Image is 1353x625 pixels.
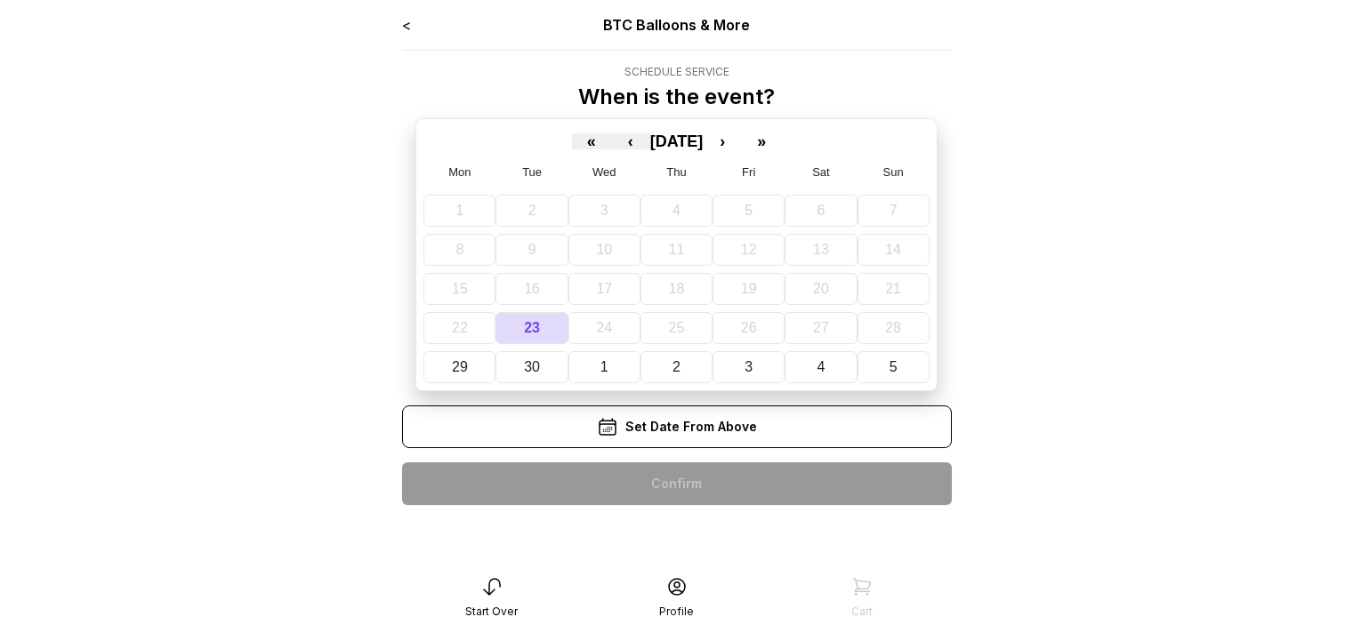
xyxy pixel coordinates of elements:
abbr: September 1, 2025 [455,203,463,218]
button: September 2, 2025 [495,195,568,227]
button: September 16, 2025 [495,273,568,305]
button: September 13, 2025 [785,234,857,266]
abbr: October 5, 2025 [890,359,898,374]
button: September 9, 2025 [495,234,568,266]
abbr: Monday [448,165,471,179]
span: [DATE] [650,132,704,150]
div: Set Date From Above [402,405,952,448]
div: Profile [659,605,694,619]
abbr: September 3, 2025 [600,203,608,218]
button: September 12, 2025 [713,234,785,266]
abbr: September 2, 2025 [528,203,536,218]
button: September 28, 2025 [858,312,930,344]
button: September 6, 2025 [785,195,857,227]
abbr: October 4, 2025 [817,359,825,374]
button: September 20, 2025 [785,273,857,305]
abbr: October 3, 2025 [745,359,753,374]
abbr: September 11, 2025 [669,242,685,257]
abbr: September 8, 2025 [455,242,463,257]
abbr: September 9, 2025 [528,242,536,257]
button: October 2, 2025 [640,351,713,383]
abbr: Tuesday [522,165,542,179]
button: › [703,133,742,149]
abbr: October 2, 2025 [672,359,681,374]
abbr: September 26, 2025 [741,320,757,335]
abbr: September 6, 2025 [817,203,825,218]
abbr: Wednesday [592,165,616,179]
abbr: September 12, 2025 [741,242,757,257]
button: September 4, 2025 [640,195,713,227]
abbr: September 16, 2025 [524,281,540,296]
button: October 4, 2025 [785,351,857,383]
p: When is the event? [578,83,775,111]
abbr: Friday [742,165,755,179]
button: September 11, 2025 [640,234,713,266]
abbr: Saturday [812,165,830,179]
div: BTC Balloons & More [511,14,842,36]
abbr: September 19, 2025 [741,281,757,296]
abbr: Thursday [666,165,686,179]
abbr: September 18, 2025 [669,281,685,296]
button: September 27, 2025 [785,312,857,344]
abbr: September 7, 2025 [890,203,898,218]
abbr: September 4, 2025 [672,203,681,218]
abbr: September 23, 2025 [524,320,540,335]
button: September 18, 2025 [640,273,713,305]
abbr: September 28, 2025 [885,320,901,335]
abbr: September 21, 2025 [885,281,901,296]
button: September 26, 2025 [713,312,785,344]
abbr: September 22, 2025 [452,320,468,335]
button: September 10, 2025 [568,234,640,266]
button: ‹ [611,133,650,149]
button: » [742,133,781,149]
button: September 7, 2025 [858,195,930,227]
abbr: September 13, 2025 [813,242,829,257]
button: September 22, 2025 [423,312,495,344]
abbr: September 29, 2025 [452,359,468,374]
abbr: September 5, 2025 [745,203,753,218]
button: September 21, 2025 [858,273,930,305]
abbr: September 20, 2025 [813,281,829,296]
button: October 5, 2025 [858,351,930,383]
button: September 23, 2025 [495,312,568,344]
abbr: September 24, 2025 [596,320,612,335]
abbr: September 25, 2025 [669,320,685,335]
button: September 17, 2025 [568,273,640,305]
button: « [572,133,611,149]
abbr: September 15, 2025 [452,281,468,296]
abbr: September 27, 2025 [813,320,829,335]
abbr: September 30, 2025 [524,359,540,374]
button: [DATE] [650,133,704,149]
button: September 24, 2025 [568,312,640,344]
a: < [402,16,411,34]
div: Start Over [465,605,518,619]
button: September 14, 2025 [858,234,930,266]
abbr: Sunday [883,165,904,179]
abbr: October 1, 2025 [600,359,608,374]
button: September 15, 2025 [423,273,495,305]
button: September 5, 2025 [713,195,785,227]
abbr: September 10, 2025 [596,242,612,257]
div: Schedule Service [578,65,775,79]
button: September 19, 2025 [713,273,785,305]
button: September 1, 2025 [423,195,495,227]
button: September 8, 2025 [423,234,495,266]
button: September 3, 2025 [568,195,640,227]
abbr: September 17, 2025 [596,281,612,296]
button: September 30, 2025 [495,351,568,383]
abbr: September 14, 2025 [885,242,901,257]
button: October 1, 2025 [568,351,640,383]
button: September 25, 2025 [640,312,713,344]
button: September 29, 2025 [423,351,495,383]
button: October 3, 2025 [713,351,785,383]
div: Cart [851,605,873,619]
